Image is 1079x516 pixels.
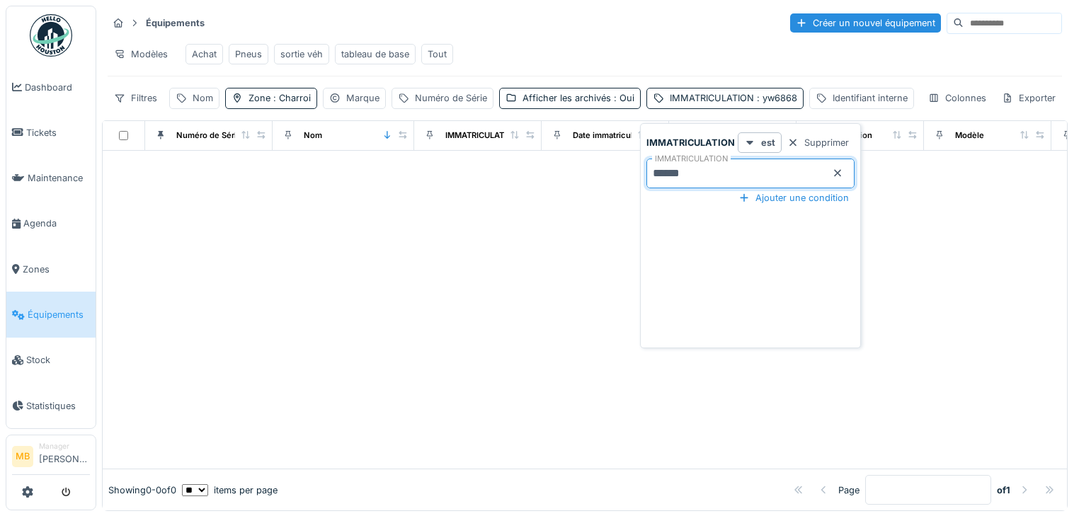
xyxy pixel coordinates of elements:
[997,483,1010,497] strong: of 1
[12,446,33,467] li: MB
[23,263,90,276] span: Zones
[108,44,174,64] div: Modèles
[192,47,217,61] div: Achat
[782,133,855,152] div: Supprimer
[955,130,984,142] div: Modèle
[428,47,447,61] div: Tout
[754,93,797,103] span: : yw6868
[176,130,241,142] div: Numéro de Série
[28,308,90,321] span: Équipements
[108,88,164,108] div: Filtres
[922,88,993,108] div: Colonnes
[235,47,262,61] div: Pneus
[25,81,90,94] span: Dashboard
[280,47,323,61] div: sortie véh
[182,483,278,497] div: items per page
[23,217,90,230] span: Agenda
[30,14,72,57] img: Badge_color-CXgf-gQk.svg
[28,171,90,185] span: Maintenance
[26,353,90,367] span: Stock
[249,91,311,105] div: Zone
[611,93,634,103] span: : Oui
[652,153,731,165] label: IMMATRICULATION
[523,91,634,105] div: Afficher les archivés
[445,130,519,142] div: IMMATRICULATION
[193,91,213,105] div: Nom
[346,91,379,105] div: Marque
[270,93,311,103] span: : Charroi
[833,91,908,105] div: Identifiant interne
[140,16,210,30] strong: Équipements
[790,13,941,33] div: Créer un nouvel équipement
[108,483,176,497] div: Showing 0 - 0 of 0
[39,441,90,471] li: [PERSON_NAME]
[26,399,90,413] span: Statistiques
[573,130,676,142] div: Date immatriculation (1ere)
[761,136,775,149] strong: est
[341,47,409,61] div: tableau de base
[646,136,735,149] strong: IMMATRICULATION
[838,483,860,497] div: Page
[304,130,322,142] div: Nom
[995,88,1062,108] div: Exporter
[415,91,487,105] div: Numéro de Série
[39,441,90,452] div: Manager
[26,126,90,139] span: Tickets
[670,91,797,105] div: IMMATRICULATION
[733,188,855,207] div: Ajouter une condition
